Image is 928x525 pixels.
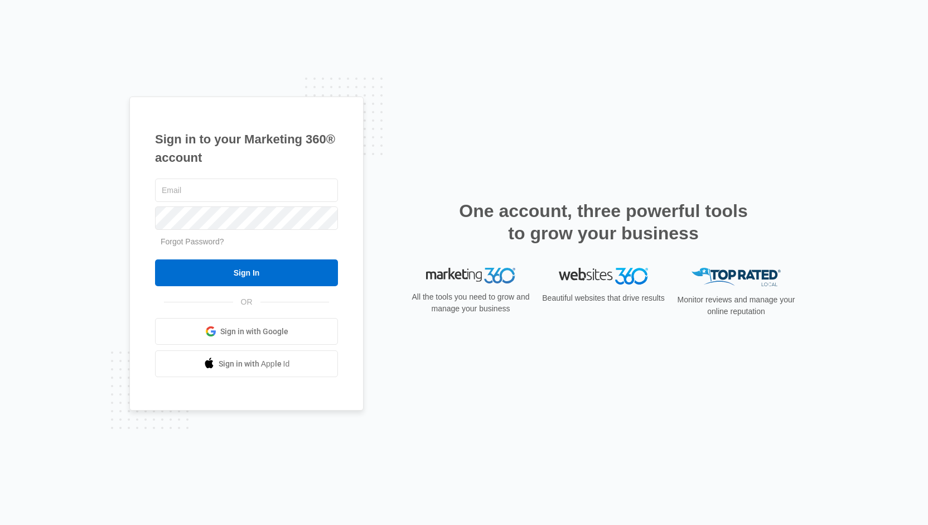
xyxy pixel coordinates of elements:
[155,318,338,345] a: Sign in with Google
[155,179,338,202] input: Email
[219,358,290,370] span: Sign in with Apple Id
[559,268,648,284] img: Websites 360
[233,296,260,308] span: OR
[155,350,338,377] a: Sign in with Apple Id
[674,294,799,317] p: Monitor reviews and manage your online reputation
[456,200,751,244] h2: One account, three powerful tools to grow your business
[220,326,288,338] span: Sign in with Google
[692,268,781,286] img: Top Rated Local
[155,259,338,286] input: Sign In
[408,291,533,315] p: All the tools you need to grow and manage your business
[426,268,515,283] img: Marketing 360
[541,292,666,304] p: Beautiful websites that drive results
[155,130,338,167] h1: Sign in to your Marketing 360® account
[161,237,224,246] a: Forgot Password?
